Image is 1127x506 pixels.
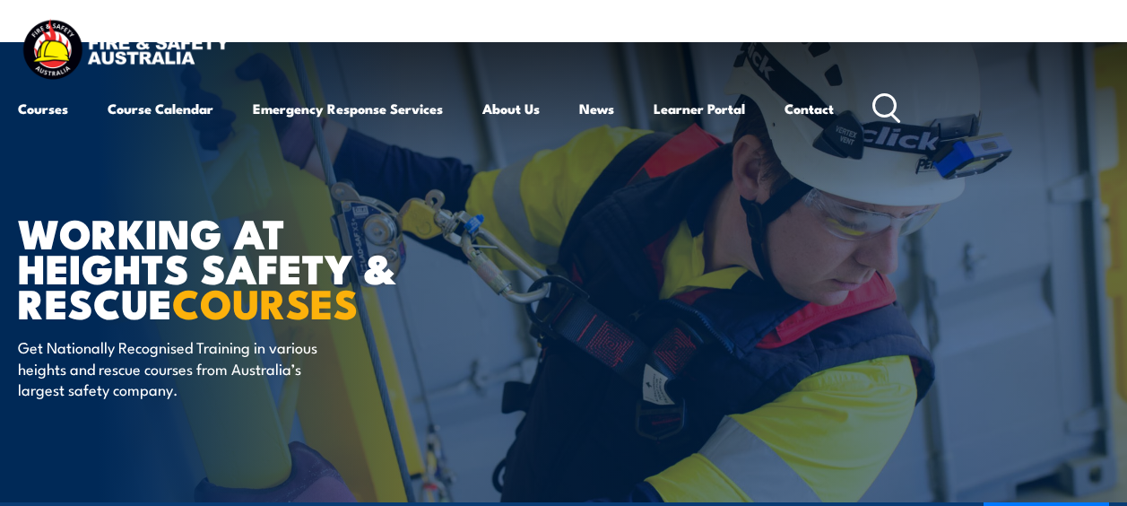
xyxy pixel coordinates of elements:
p: Get Nationally Recognised Training in various heights and rescue courses from Australia’s largest... [18,336,345,399]
a: Emergency Response Services [253,87,443,130]
a: Contact [785,87,834,130]
a: Courses [18,87,68,130]
a: News [579,87,614,130]
a: About Us [482,87,540,130]
a: Learner Portal [654,87,745,130]
strong: COURSES [172,271,358,333]
h1: WORKING AT HEIGHTS SAFETY & RESCUE [18,214,461,319]
a: Course Calendar [108,87,213,130]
